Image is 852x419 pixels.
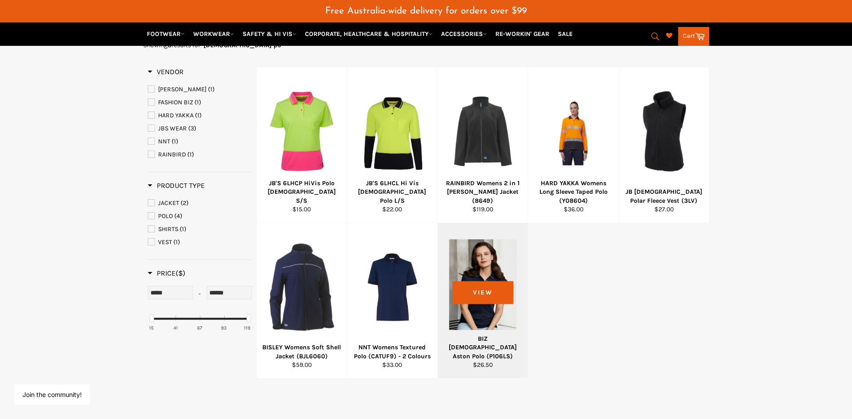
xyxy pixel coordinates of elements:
a: RAINBIRD Womens 2 in 1 Carroll Jacket (8649)RAINBIRD Womens 2 in 1 [PERSON_NAME] Jacket (8649)$11... [437,67,528,223]
span: POLO [158,212,173,220]
a: JB Ladies Polar Fleece Vest (3LV)JB [DEMOGRAPHIC_DATA] Polar Fleece Vest (3LV)$27.00 [618,67,709,223]
div: 93 [221,325,227,331]
a: JB'S 6LHCP HiVis Polo Ladies S/SJB'S 6LHCP HiVis Polo [DEMOGRAPHIC_DATA] S/S$15.00 [256,67,347,223]
span: (1) [180,225,186,233]
div: NNT Womens Textured Polo (CATUF9) - 2 Colours [353,343,432,361]
span: (1) [187,151,194,158]
a: RE-WORKIN' GEAR [492,26,553,42]
div: 67 [197,325,202,331]
span: NNT [158,138,170,145]
div: 119 [244,325,250,331]
a: SHIRTS [148,224,252,234]
a: JB'S 6LHCL Hi Vis Ladies Polo L/SJB'S 6LHCL Hi Vis [DEMOGRAPHIC_DATA] Polo L/S$22.00 [347,67,437,223]
a: SAFETY & HI VIS [239,26,300,42]
a: NNT Womens Textured Polo (CATUF9) - 2 ColoursNNT Womens Textured Polo (CATUF9) - 2 Colours$33.00 [347,223,437,379]
span: JBS WEAR [158,125,187,132]
a: BISLEY [148,85,252,94]
a: CORPORATE, HEALTHCARE & HOSPITALITY [301,26,436,42]
span: FASHION BIZ [158,98,193,106]
span: [PERSON_NAME] [158,85,207,93]
h3: Vendor [148,67,184,76]
a: Cart [678,27,709,46]
a: POLO [148,211,252,221]
a: JACKET [148,198,252,208]
div: JB'S 6LHCL Hi Vis [DEMOGRAPHIC_DATA] Polo L/S [353,179,432,205]
a: BIZ Ladies Aston Polo (P106LS)BIZ [DEMOGRAPHIC_DATA] Aston Polo (P106LS)$26.50View [437,223,528,379]
span: ($) [176,269,185,277]
div: JB [DEMOGRAPHIC_DATA] Polar Fleece Vest (3LV) [624,187,703,205]
a: ACCESSORIES [437,26,490,42]
h3: Product Type [148,181,205,190]
div: JB'S 6LHCP HiVis Polo [DEMOGRAPHIC_DATA] S/S [262,179,341,205]
a: HARD YAKKA Womens Long Sleeve Taped Polo (Y08604)HARD YAKKA Womens Long Sleeve Taped Polo (Y08604... [528,67,618,223]
div: HARD YAKKA Womens Long Sleeve Taped Polo (Y08604) [534,179,613,205]
a: WORKWEAR [190,26,238,42]
span: HARD YAKKA [158,111,194,119]
span: (1) [173,238,180,246]
input: Max Price [207,286,252,299]
span: (1) [172,138,178,145]
span: (1) [208,85,215,93]
div: 41 [173,325,178,331]
a: FOOTWEAR [143,26,188,42]
h3: Price($) [148,269,185,278]
span: VEST [158,238,172,246]
div: BIZ [DEMOGRAPHIC_DATA] Aston Polo (P106LS) [443,334,522,361]
span: (1) [195,111,202,119]
button: Join the community! [22,391,82,398]
a: VEST [148,237,252,247]
span: Price [148,269,185,277]
input: Min Price [148,286,193,299]
a: FASHION BIZ [148,98,252,107]
span: (1) [194,98,201,106]
a: BISLEY Womens Soft Shell Jacket (BJL6060)BISLEY Womens Soft Shell Jacket (BJL6060)$59.00 [256,223,347,379]
a: SALE [554,26,576,42]
span: (2) [181,199,189,207]
a: HARD YAKKA [148,111,252,120]
a: RAINBIRD [148,150,252,160]
span: (4) [174,212,182,220]
a: NNT [148,137,252,147]
div: - [193,286,207,302]
span: Free Australia-wide delivery for orders over $99 [325,6,527,16]
span: RAINBIRD [158,151,186,158]
div: 15 [149,325,154,331]
strong: [DEMOGRAPHIC_DATA] po [203,41,281,49]
a: JBS WEAR [148,124,252,134]
span: SHIRTS [158,225,178,233]
span: (3) [188,125,196,132]
span: JACKET [158,199,179,207]
div: RAINBIRD Womens 2 in 1 [PERSON_NAME] Jacket (8649) [443,179,522,205]
div: BISLEY Womens Soft Shell Jacket (BJL6060) [262,343,341,361]
strong: 8 [168,41,172,49]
